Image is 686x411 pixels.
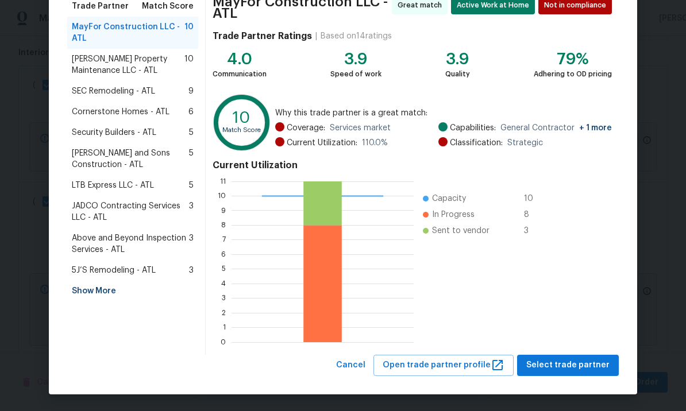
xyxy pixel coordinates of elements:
text: 1 [223,324,226,331]
text: 9 [221,207,226,214]
text: 5 [222,265,226,272]
text: 10 [233,110,250,126]
span: 10 [184,53,194,76]
h4: Current Utilization [213,160,612,171]
div: Adhering to OD pricing [534,68,612,80]
text: 10 [218,192,226,199]
text: 6 [221,251,226,258]
span: Current Utilization: [287,137,357,149]
text: 0 [221,339,226,346]
button: Cancel [332,355,370,376]
span: LTB Express LLC - ATL [72,180,154,191]
div: | [312,30,321,42]
text: 11 [220,178,226,185]
span: Cornerstone Homes - ATL [72,106,169,118]
div: Quality [445,68,470,80]
button: Select trade partner [517,355,619,376]
span: Coverage: [287,122,325,134]
span: Why this trade partner is a great match: [275,107,612,119]
span: Cancel [336,358,365,373]
span: [PERSON_NAME] Property Maintenance LLC - ATL [72,53,184,76]
span: 6 [188,106,194,118]
span: Select trade partner [526,358,610,373]
span: 5 [189,127,194,138]
text: 3 [222,294,226,301]
span: Services market [330,122,391,134]
span: Capacity [432,193,466,204]
div: 3.9 [330,53,381,65]
span: SEC Remodeling - ATL [72,86,155,97]
span: [PERSON_NAME] and Sons Construction - ATL [72,148,189,170]
span: Open trade partner profile [383,358,504,373]
span: 5J’S Remodeling - ATL [72,265,156,276]
span: 3 [524,225,542,236]
span: 10 [184,21,194,44]
text: 4 [221,280,226,287]
span: Trade Partner [72,1,129,12]
text: 8 [221,222,226,228]
div: 79% [534,53,612,65]
text: Match Score [222,127,261,133]
div: 4.0 [213,53,267,65]
h4: Trade Partner Ratings [213,30,312,42]
button: Open trade partner profile [373,355,514,376]
span: Above and Beyond Inspection Services - ATL [72,232,189,255]
div: Communication [213,68,267,80]
span: Strategic [507,137,543,149]
span: Match Score [142,1,194,12]
span: 3 [189,265,194,276]
span: 5 [189,180,194,191]
text: 7 [222,236,226,243]
div: 3.9 [445,53,470,65]
span: MayFor Construction LLC - ATL [72,21,184,44]
span: 5 [189,148,194,170]
span: Capabilities: [450,122,496,134]
span: General Contractor [500,122,612,134]
span: Sent to vendor [432,225,490,236]
span: 9 [188,86,194,97]
span: 3 [189,200,194,223]
span: 8 [524,209,542,220]
span: JADCO Contracting Services LLC - ATL [72,200,189,223]
span: 10 [524,193,542,204]
span: In Progress [432,209,475,220]
div: Based on 14 ratings [321,30,392,42]
div: Show More [67,281,198,301]
span: Security Builders - ATL [72,127,156,138]
div: Speed of work [330,68,381,80]
text: 2 [222,309,226,316]
span: + 1 more [579,124,612,132]
span: 110.0 % [362,137,388,149]
span: 3 [189,232,194,255]
span: Classification: [450,137,503,149]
